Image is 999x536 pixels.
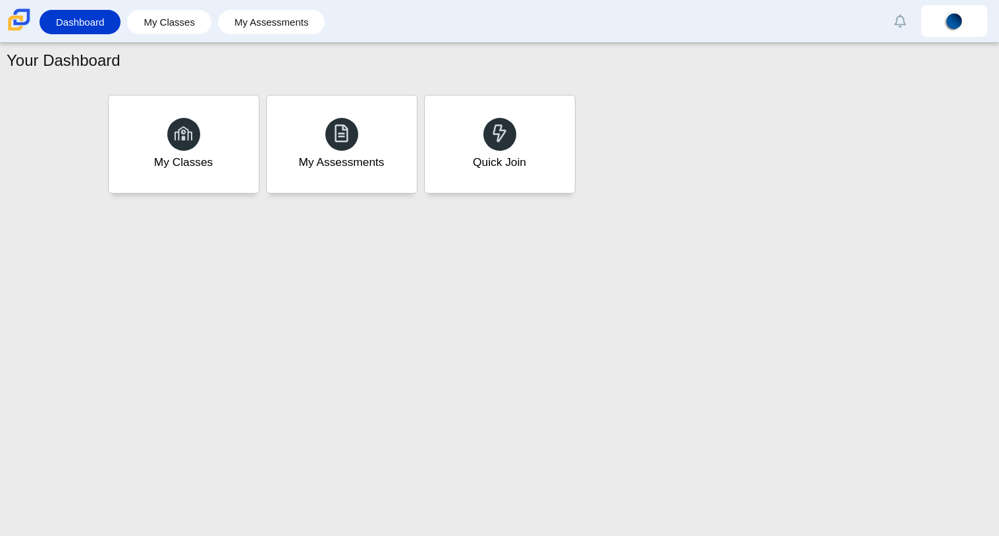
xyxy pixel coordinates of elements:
div: Quick Join [473,154,526,171]
a: My Classes [108,95,259,194]
a: My Assessments [266,95,418,194]
img: Carmen School of Science & Technology [5,6,33,34]
a: darey.gonzalez-rod.ZLSkgj [921,5,987,37]
div: My Assessments [299,154,385,171]
img: darey.gonzalez-rod.ZLSkgj [944,11,965,32]
a: Carmen School of Science & Technology [5,24,33,36]
a: Dashboard [46,10,114,34]
a: Alerts [886,7,915,36]
a: My Assessments [225,10,319,34]
div: My Classes [154,154,213,171]
a: Quick Join [424,95,576,194]
a: My Classes [134,10,205,34]
h1: Your Dashboard [7,49,121,72]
